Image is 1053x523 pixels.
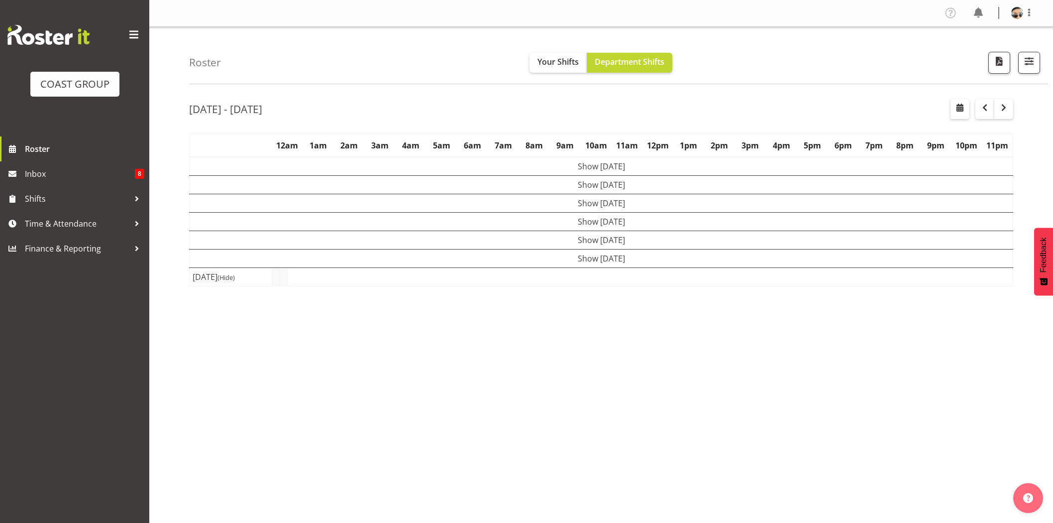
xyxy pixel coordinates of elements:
span: Feedback [1039,238,1048,272]
th: 9am [550,134,581,157]
span: Finance & Reporting [25,241,129,256]
td: Show [DATE] [190,249,1013,267]
th: 4pm [766,134,797,157]
h4: Roster [189,57,221,68]
img: help-xxl-2.png [1023,493,1033,503]
td: Show [DATE] [190,231,1013,249]
th: 2am [333,134,364,157]
img: aof-anujarawat71d0d1c466b097e0dd92e270e9672f26.png [1011,7,1023,19]
td: Show [DATE] [190,212,1013,231]
td: Show [DATE] [190,157,1013,176]
th: 2pm [704,134,735,157]
td: Show [DATE] [190,175,1013,194]
button: Department Shifts [587,53,672,73]
th: 8pm [889,134,920,157]
div: COAST GROUP [40,77,109,92]
span: Time & Attendance [25,216,129,231]
button: Your Shifts [529,53,587,73]
button: Filter Shifts [1018,52,1040,74]
button: Feedback - Show survey [1034,228,1053,295]
th: 1pm [673,134,704,157]
button: Download a PDF of the roster according to the set date range. [988,52,1010,74]
th: 6pm [828,134,858,157]
span: Your Shifts [537,56,579,67]
th: 10pm [951,134,982,157]
th: 5am [426,134,457,157]
th: 11pm [982,134,1013,157]
th: 11am [612,134,642,157]
th: 12pm [642,134,673,157]
span: 8 [135,169,144,179]
th: 8am [519,134,550,157]
th: 12am [272,134,303,157]
span: Inbox [25,166,135,181]
th: 3am [364,134,395,157]
th: 4am [395,134,426,157]
th: 5pm [797,134,828,157]
th: 9pm [920,134,951,157]
th: 7am [488,134,519,157]
th: 1am [303,134,333,157]
th: 6am [457,134,488,157]
button: Select a specific date within the roster. [950,99,969,119]
span: Shifts [25,191,129,206]
th: 10am [581,134,612,157]
span: Roster [25,141,144,156]
img: Rosterit website logo [7,25,90,45]
th: 7pm [858,134,889,157]
span: (Hide) [217,273,235,282]
h2: [DATE] - [DATE] [189,103,262,116]
td: [DATE] [190,267,272,286]
th: 3pm [735,134,766,157]
span: Department Shifts [595,56,664,67]
td: Show [DATE] [190,194,1013,212]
